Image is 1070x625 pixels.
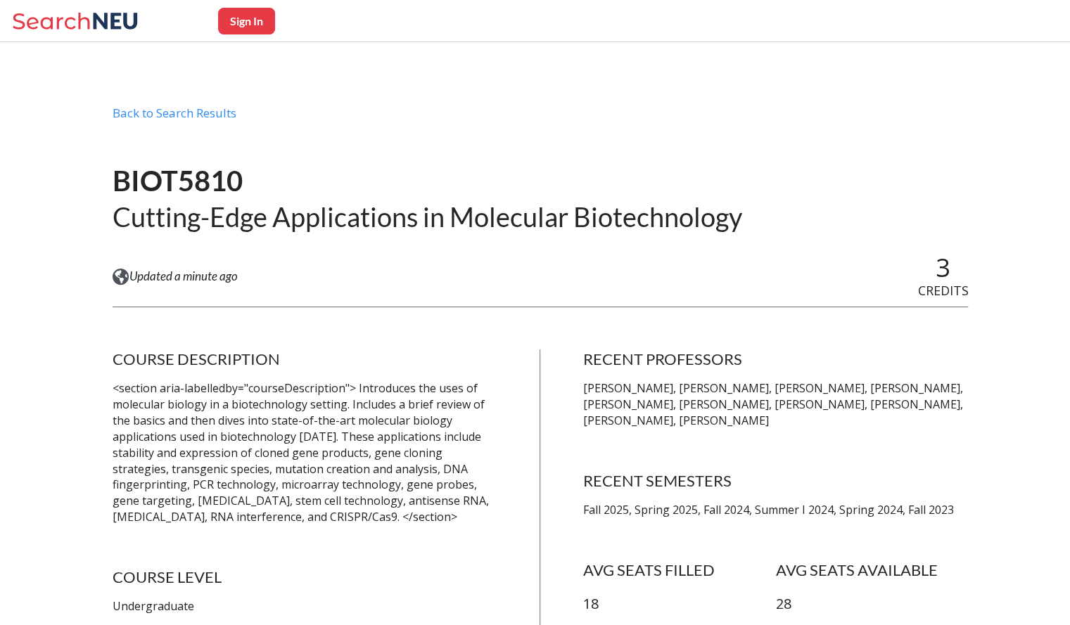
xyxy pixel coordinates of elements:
h4: AVG SEATS AVAILABLE [776,560,969,580]
h4: AVG SEATS FILLED [583,560,776,580]
p: 18 [583,594,776,614]
p: [PERSON_NAME], [PERSON_NAME], [PERSON_NAME], [PERSON_NAME], [PERSON_NAME], [PERSON_NAME], [PERSON... [583,380,969,429]
div: Back to Search Results [113,105,969,132]
h4: RECENT PROFESSORS [583,349,969,369]
p: Fall 2025, Spring 2025, Fall 2024, Summer I 2024, Spring 2024, Fall 2023 [583,502,969,518]
h4: COURSE LEVEL [113,567,498,587]
span: 3 [936,250,950,285]
h2: Cutting-Edge Applications in Molecular Biotechnology [113,200,742,234]
h1: BIOT5810 [113,163,742,199]
p: 28 [776,594,969,614]
span: CREDITS [917,282,968,299]
p: <section aria-labelledby="courseDescription"> Introduces the uses of molecular biology in a biote... [113,380,498,525]
span: Updated a minute ago [129,269,238,284]
button: Sign In [218,8,275,34]
h4: COURSE DESCRIPTION [113,349,498,369]
h4: RECENT SEMESTERS [583,471,969,491]
p: Undergraduate [113,598,498,614]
